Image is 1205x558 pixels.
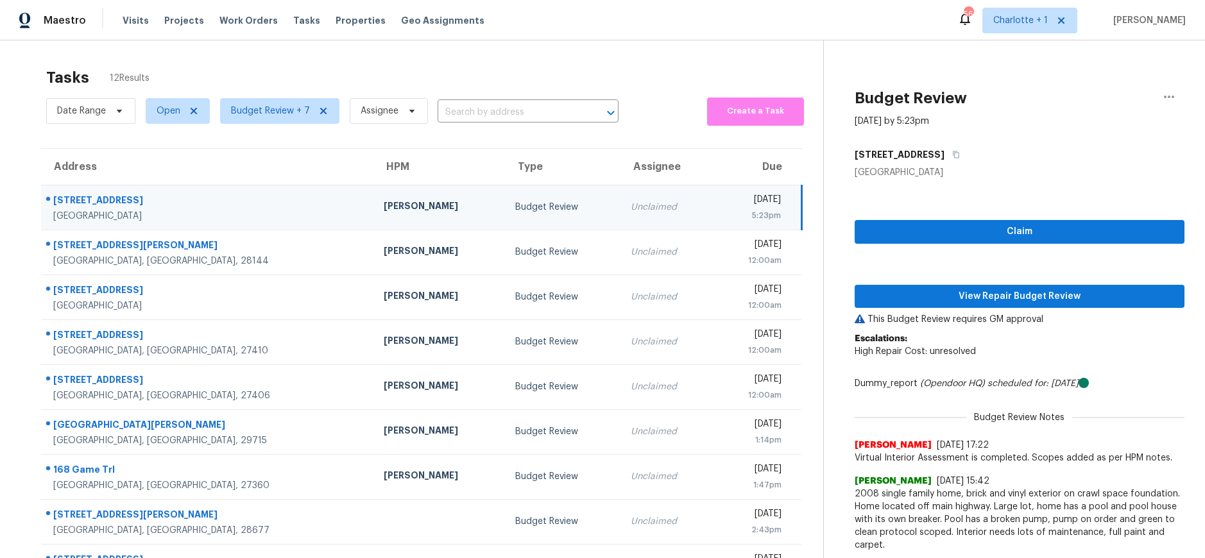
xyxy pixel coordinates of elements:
[53,239,363,255] div: [STREET_ADDRESS][PERSON_NAME]
[123,14,149,27] span: Visits
[53,283,363,300] div: [STREET_ADDRESS]
[46,71,89,84] h2: Tasks
[53,328,363,344] div: [STREET_ADDRESS]
[966,411,1072,424] span: Budget Review Notes
[855,334,907,343] b: Escalations:
[53,479,363,492] div: [GEOGRAPHIC_DATA], [GEOGRAPHIC_DATA], 27360
[631,246,703,258] div: Unclaimed
[993,14,1048,27] span: Charlotte + 1
[41,149,373,185] th: Address
[384,379,495,395] div: [PERSON_NAME]
[714,104,797,119] span: Create a Task
[515,291,610,303] div: Budget Review
[724,418,782,434] div: [DATE]
[53,210,363,223] div: [GEOGRAPHIC_DATA]
[724,389,782,402] div: 12:00am
[384,244,495,260] div: [PERSON_NAME]
[515,470,610,483] div: Budget Review
[53,194,363,210] div: [STREET_ADDRESS]
[620,149,713,185] th: Assignee
[515,380,610,393] div: Budget Review
[855,439,932,452] span: [PERSON_NAME]
[631,425,703,438] div: Unclaimed
[384,424,495,440] div: [PERSON_NAME]
[515,335,610,348] div: Budget Review
[724,344,782,357] div: 12:00am
[724,507,782,523] div: [DATE]
[1108,14,1186,27] span: [PERSON_NAME]
[987,379,1079,388] i: scheduled for: [DATE]
[724,193,781,209] div: [DATE]
[515,201,610,214] div: Budget Review
[724,434,782,446] div: 1:14pm
[865,224,1174,240] span: Claim
[724,373,782,389] div: [DATE]
[724,299,782,312] div: 12:00am
[865,289,1174,305] span: View Repair Budget Review
[53,463,363,479] div: 168 Game Trl
[157,105,180,117] span: Open
[53,418,363,434] div: [GEOGRAPHIC_DATA][PERSON_NAME]
[964,8,973,21] div: 56
[293,16,320,25] span: Tasks
[231,105,310,117] span: Budget Review + 7
[855,313,1184,326] p: This Budget Review requires GM approval
[944,143,962,166] button: Copy Address
[631,201,703,214] div: Unclaimed
[164,14,204,27] span: Projects
[937,477,989,486] span: [DATE] 15:42
[855,115,929,128] div: [DATE] by 5:23pm
[401,14,484,27] span: Geo Assignments
[602,104,620,122] button: Open
[57,105,106,117] span: Date Range
[855,452,1184,464] span: Virtual Interior Assessment is completed. Scopes added as per HPM notes.
[53,373,363,389] div: [STREET_ADDRESS]
[53,524,363,537] div: [GEOGRAPHIC_DATA], [GEOGRAPHIC_DATA], 28677
[724,462,782,478] div: [DATE]
[724,478,782,491] div: 1:47pm
[855,285,1184,309] button: View Repair Budget Review
[714,149,801,185] th: Due
[515,425,610,438] div: Budget Review
[724,254,782,267] div: 12:00am
[110,72,150,85] span: 12 Results
[920,379,985,388] i: (Opendoor HQ)
[707,97,803,126] button: Create a Task
[515,246,610,258] div: Budget Review
[53,300,363,312] div: [GEOGRAPHIC_DATA]
[855,347,976,356] span: High Repair Cost: unresolved
[724,523,782,536] div: 2:43pm
[855,487,1184,552] span: 2008 single family home, brick and vinyl exterior on crawl space foundation. Home located off mai...
[44,14,86,27] span: Maestro
[631,291,703,303] div: Unclaimed
[384,469,495,485] div: [PERSON_NAME]
[631,380,703,393] div: Unclaimed
[53,255,363,267] div: [GEOGRAPHIC_DATA], [GEOGRAPHIC_DATA], 28144
[855,475,932,487] span: [PERSON_NAME]
[724,328,782,344] div: [DATE]
[937,441,989,450] span: [DATE] 17:22
[724,209,781,222] div: 5:23pm
[384,289,495,305] div: [PERSON_NAME]
[384,199,495,216] div: [PERSON_NAME]
[53,344,363,357] div: [GEOGRAPHIC_DATA], [GEOGRAPHIC_DATA], 27410
[724,283,782,299] div: [DATE]
[855,166,1184,179] div: [GEOGRAPHIC_DATA]
[361,105,398,117] span: Assignee
[855,377,1184,390] div: Dummy_report
[724,238,782,254] div: [DATE]
[855,220,1184,244] button: Claim
[631,470,703,483] div: Unclaimed
[373,149,505,185] th: HPM
[505,149,620,185] th: Type
[53,508,363,524] div: [STREET_ADDRESS][PERSON_NAME]
[855,92,967,105] h2: Budget Review
[631,515,703,528] div: Unclaimed
[631,335,703,348] div: Unclaimed
[53,389,363,402] div: [GEOGRAPHIC_DATA], [GEOGRAPHIC_DATA], 27406
[438,103,583,123] input: Search by address
[855,148,944,161] h5: [STREET_ADDRESS]
[336,14,386,27] span: Properties
[53,434,363,447] div: [GEOGRAPHIC_DATA], [GEOGRAPHIC_DATA], 29715
[515,515,610,528] div: Budget Review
